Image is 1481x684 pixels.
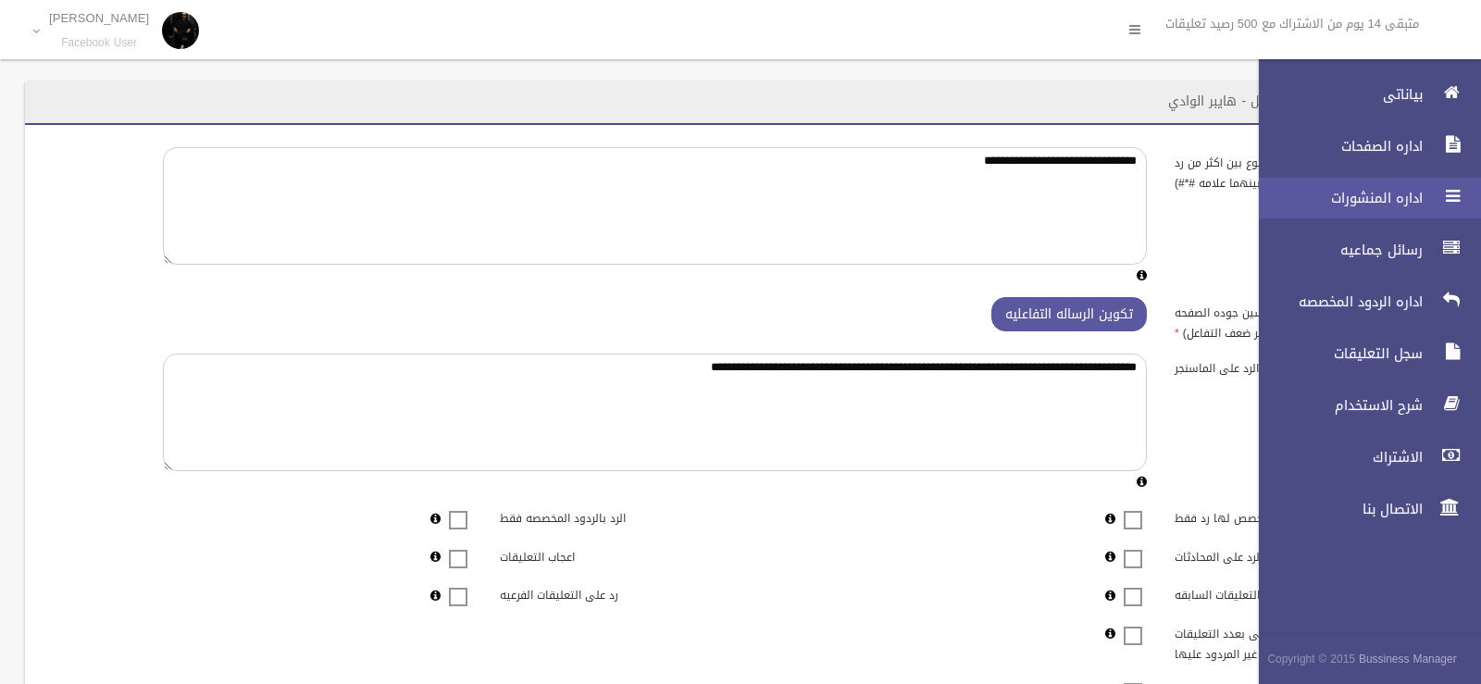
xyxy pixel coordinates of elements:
strong: Bussiness Manager [1359,649,1457,669]
a: بياناتى [1243,74,1481,115]
label: الرد على المحادثات [1161,541,1386,567]
small: Facebook User [49,36,149,50]
a: اداره المنشورات [1243,178,1481,218]
span: اداره المنشورات [1243,189,1428,207]
span: اداره الصفحات [1243,137,1428,155]
span: شرح الاستخدام [1243,396,1428,415]
button: تكوين الرساله التفاعليه [991,297,1147,331]
label: الرد على المنشورات المخصص لها رد فقط [1161,504,1386,529]
label: الرد على التعليق (للتنوع بين اكثر من رد ضع بينهما علامه #*#) [1161,147,1386,193]
span: رسائل جماعيه [1243,241,1428,259]
a: سجل التعليقات [1243,333,1481,374]
a: شرح الاستخدام [1243,385,1481,426]
a: الاشتراك [1243,437,1481,478]
label: رد على التعليقات الفرعيه [486,580,711,606]
label: الرد بالردود المخصصه فقط [486,504,711,529]
header: اداره الصفحات / تعديل - هايبر الوادي [1146,83,1397,119]
a: الاتصال بنا [1243,489,1481,529]
label: رساله الرد على الماسنجر [1161,354,1386,379]
label: اعجاب التعليقات [486,541,711,567]
span: الاتصال بنا [1243,500,1428,518]
label: الرد على التعليقات السابقه [1161,580,1386,606]
span: اداره الردود المخصصه [1243,292,1428,311]
span: الاشتراك [1243,448,1428,466]
span: بياناتى [1243,85,1428,104]
span: Copyright © 2015 [1267,649,1355,669]
label: ارسال تقرير يومى بعدد التعليقات والمحادثات غير المردود عليها [1161,618,1386,665]
p: [PERSON_NAME] [49,11,149,25]
label: رساله v (افضل لتحسين جوده الصفحه وتجنب حظر ضعف التفاعل) [1161,297,1386,343]
a: اداره الصفحات [1243,126,1481,167]
span: سجل التعليقات [1243,344,1428,363]
a: رسائل جماعيه [1243,230,1481,270]
a: اداره الردود المخصصه [1243,281,1481,322]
